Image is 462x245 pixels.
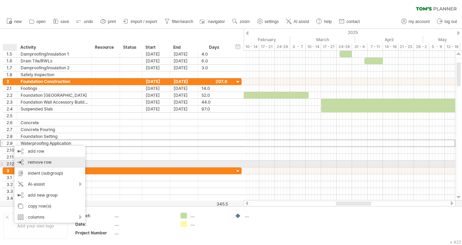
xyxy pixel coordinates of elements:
[142,65,170,71] div: [DATE]
[294,19,309,24] span: AI assist
[21,126,88,133] div: Concrete Pouring
[75,221,113,227] div: Date:
[290,43,306,50] div: 3 - 7
[14,19,22,24] span: new
[7,85,17,92] div: 2.1
[142,85,170,92] div: [DATE]
[27,17,48,26] a: open
[108,19,116,24] span: print
[337,17,362,26] a: contact
[346,19,360,24] span: contact
[7,65,17,71] div: 1.7
[201,58,227,64] div: 6.0
[75,213,113,219] div: Project:
[170,106,198,112] div: [DATE]
[7,106,17,112] div: 2.4
[142,99,170,105] div: [DATE]
[142,106,170,112] div: [DATE]
[7,195,17,201] div: 3.4
[28,160,52,165] span: remove row
[7,99,17,105] div: 2.3
[255,17,281,26] a: settings
[142,92,170,98] div: [DATE]
[51,17,71,26] a: save
[450,240,461,245] div: v 422
[7,167,17,174] div: 3
[21,99,88,105] div: Foundation Wall Accessory Building
[75,17,95,26] a: undo
[114,221,172,227] div: ....
[163,17,195,26] a: filter/search
[265,19,279,24] span: settings
[3,213,68,239] div: Add your own logo
[7,92,17,98] div: 2.2
[95,44,116,51] div: Resource
[7,119,17,126] div: 2.6
[7,133,17,140] div: 2.8
[123,44,138,51] div: Status
[321,43,337,50] div: 17 - 21
[306,43,321,50] div: 10 - 14
[337,43,352,50] div: 24-28
[7,140,17,147] div: 2.9
[230,17,252,26] a: zoom
[444,19,457,24] span: log out
[84,19,93,24] span: undo
[14,179,85,190] div: AI-assist
[7,71,17,78] div: 1.8
[14,190,85,201] div: add new group
[75,230,113,236] div: Project Number
[142,78,170,85] div: [DATE]
[21,92,88,98] div: Foundation [GEOGRAPHIC_DATA]
[435,17,459,26] a: log out
[145,44,166,51] div: Start
[414,43,429,50] div: 28 - 2
[244,43,259,50] div: 10 - 14
[172,19,193,24] span: filter/search
[7,51,17,57] div: 1.5
[7,147,17,153] div: 2.10
[14,201,85,212] div: copy row(s)
[21,85,88,92] div: Footings
[21,58,88,64] div: Drain Tile/RWLs
[170,85,198,92] div: [DATE]
[409,19,430,24] span: my account
[170,58,198,64] div: [DATE]
[21,140,88,147] div: Waterproofing Application
[383,43,398,50] div: 14 - 18
[173,44,194,51] div: End
[190,213,228,219] div: ....
[245,213,282,219] div: ....
[315,17,334,26] a: help
[21,78,88,85] div: Foundation Construction
[201,92,227,98] div: 52.0
[208,19,225,24] span: navigator
[398,43,414,50] div: 21 - 25
[352,43,367,50] div: 31 - 4
[170,51,198,57] div: [DATE]
[198,44,230,51] div: Days
[170,92,198,98] div: [DATE]
[399,17,432,26] a: my account
[201,106,227,112] div: 97.0
[21,65,88,71] div: Damproofing/insulation 2
[170,78,198,85] div: [DATE]
[240,19,250,24] span: zoom
[7,113,17,119] div: 2.5
[7,174,17,181] div: 3.1
[190,221,228,227] div: ....
[290,36,355,43] div: March 2025
[201,85,227,92] div: 14.0
[201,65,227,71] div: 3.0
[170,65,198,71] div: [DATE]
[14,146,85,157] div: add row
[7,154,17,160] div: 2.11
[367,43,383,50] div: 7 - 11
[355,36,423,43] div: April 2025
[170,99,198,105] div: [DATE]
[201,51,227,57] div: 4.0
[21,71,88,78] div: Safety Inspection
[14,168,85,179] div: indent (subgroup)
[7,188,17,195] div: 3.3
[445,43,460,50] div: 12 - 16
